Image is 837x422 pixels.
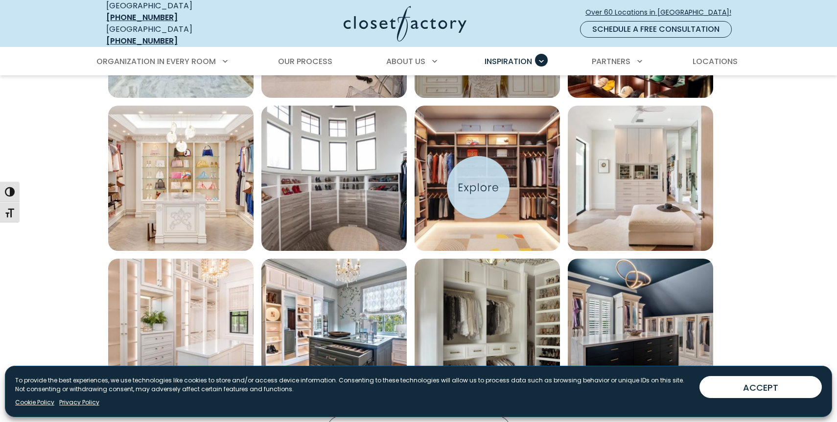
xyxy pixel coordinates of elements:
a: Cookie Policy [15,398,54,407]
span: Organization in Every Room [96,56,216,67]
span: Partners [592,56,630,67]
a: Open inspiration gallery to preview enlarged image [568,259,713,404]
img: Custom walk-in solid wood system with open glass shelving, crown molding, and decorative appliques. [108,106,254,251]
a: Open inspiration gallery to preview enlarged image [568,106,713,251]
a: Open inspiration gallery to preview enlarged image [415,259,560,404]
img: Closet Factory Logo [344,6,466,42]
img: Contemporary wardrobe closet with slab front cabinet doors and drawers. The central built-in unit... [568,106,713,251]
a: Open inspiration gallery to preview enlarged image [261,259,407,404]
a: Over 60 Locations in [GEOGRAPHIC_DATA]! [585,4,740,21]
a: [PHONE_NUMBER] [106,35,178,46]
span: About Us [386,56,425,67]
a: Open inspiration gallery to preview enlarged image [415,106,560,251]
span: Inspiration [485,56,532,67]
a: Open inspiration gallery to preview enlarged image [108,259,254,404]
span: Our Process [278,56,332,67]
nav: Primary Menu [90,48,747,75]
div: [GEOGRAPHIC_DATA] [106,23,248,47]
button: ACCEPT [699,376,822,398]
a: Open inspiration gallery to preview enlarged image [261,106,407,251]
img: Luxury closet withLED-lit shelving, Raised Panel drawers, a mirrored vanity, and adjustable shoe ... [108,259,254,404]
a: [PHONE_NUMBER] [106,12,178,23]
a: Open inspiration gallery to preview enlarged image [108,106,254,251]
img: White custom closet shelving, open shelving for shoes, and dual hanging sections for a curated wa... [415,259,560,404]
a: Privacy Policy [59,398,99,407]
img: Walk-in closet with Slab drawer fronts, LED-lit upper cubbies, double-hang rods, divided shelving... [415,106,560,251]
p: To provide the best experiences, we use technologies like cookies to store and/or access device i... [15,376,692,394]
img: Dressing room featuring central island with velvet jewelry drawers, LED lighting, elite toe stops... [261,259,407,404]
img: Wardrobe closet with all glass door fronts and black central island with flat front door faces an... [568,259,713,404]
a: Schedule a Free Consultation [580,21,732,38]
span: Over 60 Locations in [GEOGRAPHIC_DATA]! [585,7,739,18]
span: Locations [693,56,738,67]
img: Circular walk-in closet with modern gray drawers lining the curved walls, topped with open shoe s... [261,106,407,251]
